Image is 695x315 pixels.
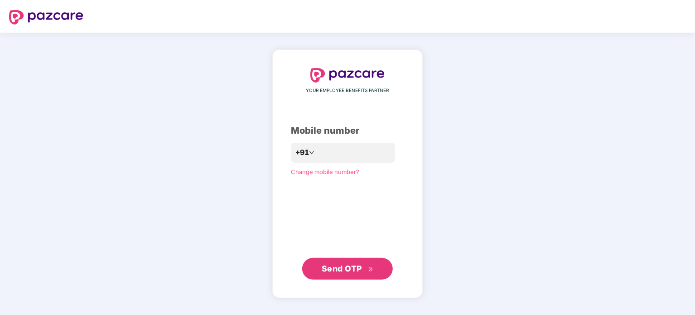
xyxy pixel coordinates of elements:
[291,124,404,138] div: Mobile number
[302,258,393,280] button: Send OTPdouble-right
[310,68,385,82] img: logo
[306,87,389,94] span: YOUR EMPLOYEE BENEFITS PARTNER
[9,10,83,24] img: logo
[291,168,359,175] a: Change mobile number?
[322,264,362,273] span: Send OTP
[295,147,309,158] span: +91
[309,150,314,155] span: down
[368,267,374,272] span: double-right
